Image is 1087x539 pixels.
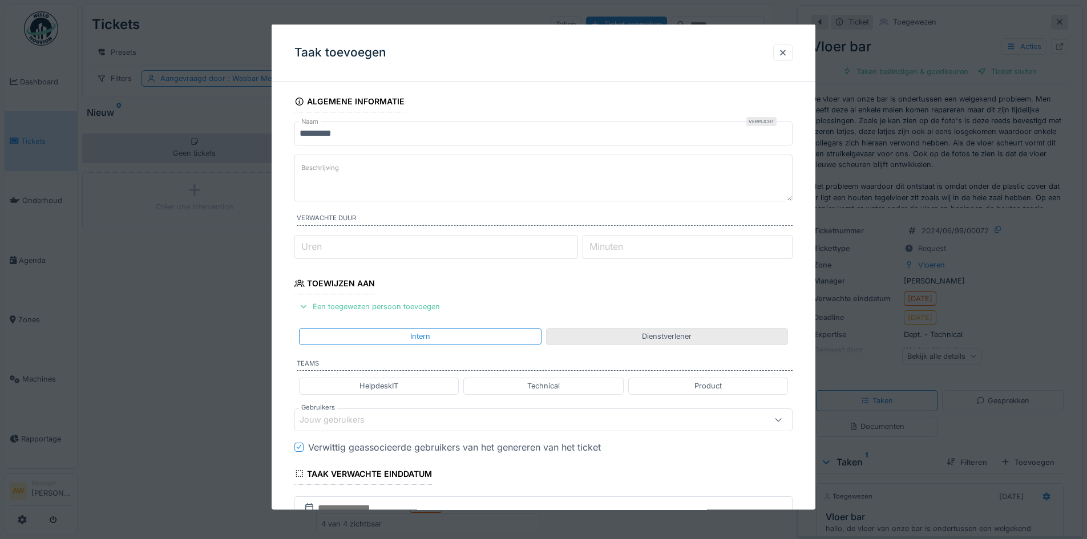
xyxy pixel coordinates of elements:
[299,161,341,175] label: Beschrijving
[299,402,337,412] label: Gebruikers
[746,117,777,126] div: Verplicht
[308,440,601,453] div: Verwittig geassocieerde gebruikers van het genereren van het ticket
[359,380,398,391] div: HelpdeskIT
[294,465,432,484] div: Taak verwachte einddatum
[587,240,625,253] label: Minuten
[297,358,793,371] label: Teams
[299,240,324,253] label: Uren
[410,331,430,342] div: Intern
[300,413,381,425] div: Jouw gebruikers
[294,299,445,314] div: Een toegewezen persoon toevoegen
[294,46,386,60] h3: Taak toevoegen
[294,275,375,294] div: Toewijzen aan
[299,117,321,127] label: Naam
[527,380,560,391] div: Technical
[294,93,405,112] div: Algemene informatie
[694,380,722,391] div: Product
[642,331,692,342] div: Dienstverlener
[297,213,793,226] label: Verwachte duur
